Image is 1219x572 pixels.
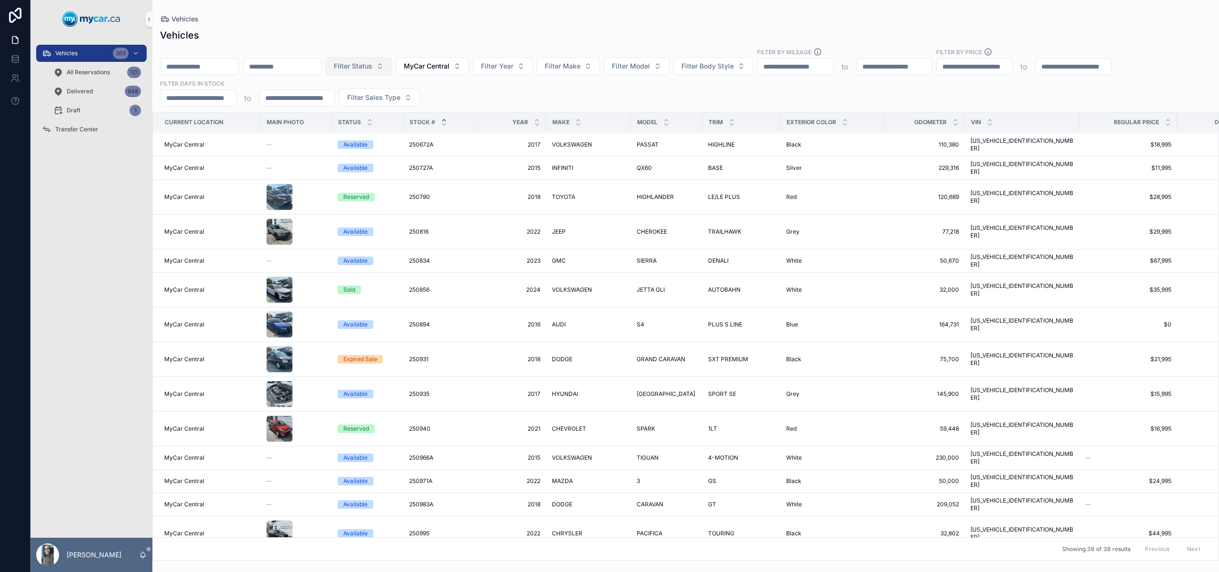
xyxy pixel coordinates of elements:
[164,390,255,398] a: MyCar Central
[1085,390,1171,398] a: $15,995
[55,49,78,57] span: Vehicles
[708,286,740,294] span: AUTOBAHN
[164,193,255,201] a: MyCar Central
[67,107,80,114] span: Draft
[552,164,625,172] a: INFINITI
[480,141,540,148] span: 2017
[637,454,659,462] span: TIGUAN
[708,321,742,328] span: PLUS S LINE
[786,193,879,201] a: Red
[480,390,540,398] span: 2017
[62,11,120,27] img: App logo
[786,454,802,462] span: White
[409,390,430,398] span: 250935
[338,164,398,172] a: Available
[786,286,879,294] a: White
[480,193,540,201] span: 2018
[36,121,147,138] a: Transfer Center
[343,424,369,433] div: Reserved
[552,425,625,433] a: CHEVROLET
[338,256,398,265] a: Available
[708,321,775,328] a: PLUS S LINE
[786,164,802,172] span: Silver
[970,473,1074,489] span: [US_VEHICLE_IDENTIFICATION_NUMBER]
[786,454,879,462] a: White
[409,390,469,398] a: 250935
[409,454,433,462] span: 250966A
[409,425,469,433] a: 250940
[480,425,540,433] a: 2021
[343,227,368,236] div: Available
[266,257,272,265] span: --
[890,164,959,172] a: 229,316
[36,45,147,62] a: Vehicles363
[890,425,959,433] span: 59,448
[708,228,775,236] a: TRAILHAWK
[160,79,224,88] label: Filter Days In Stock
[164,321,255,328] a: MyCar Central
[480,321,540,328] a: 2016
[708,257,729,265] span: DENALI
[637,228,667,236] span: CHEROKEE
[637,257,657,265] span: SIERRA
[637,286,665,294] span: JETTA GLI
[343,390,368,398] div: Available
[681,61,734,71] span: Filter Body Style
[708,355,775,363] a: SXT PREMIUM
[343,320,368,329] div: Available
[786,257,802,265] span: White
[1085,286,1171,294] span: $35,995
[48,64,147,81] a: All Reservations121
[164,355,255,363] a: MyCar Central
[970,386,1074,402] span: [US_VEHICLE_IDENTIFICATION_NUMBER]
[67,69,110,76] span: All Reservations
[334,61,372,71] span: Filter Status
[409,193,469,201] a: 250790
[266,477,326,485] a: --
[266,257,326,265] a: --
[890,355,959,363] a: 75,700
[48,102,147,119] a: Draft1
[1085,257,1171,265] span: $67,995
[786,141,879,148] a: Black
[480,228,540,236] span: 2022
[338,320,398,329] a: Available
[127,67,141,78] div: 121
[409,228,429,236] span: 250816
[338,477,398,485] a: Available
[970,253,1074,268] a: [US_VEHICLE_IDENTIFICATION_NUMBER]
[637,164,697,172] a: QX60
[164,390,204,398] span: MyCar Central
[890,193,959,201] a: 120,689
[552,228,566,236] span: JEEP
[708,425,717,433] span: 1LT
[552,228,625,236] a: JEEP
[343,454,368,462] div: Available
[637,390,695,398] span: [GEOGRAPHIC_DATA]
[1085,321,1171,328] span: $0
[48,83,147,100] a: Delivered648
[171,14,199,24] span: Vehicles
[164,286,255,294] a: MyCar Central
[480,477,540,485] a: 2022
[637,228,697,236] a: CHEROKEE
[552,321,566,328] span: AUDI
[164,355,204,363] span: MyCar Central
[552,454,592,462] span: VOLKSWAGEN
[409,257,430,265] span: 250834
[890,286,959,294] span: 32,000
[637,141,697,148] a: PASSAT
[786,425,797,433] span: Red
[786,355,801,363] span: Black
[970,282,1074,297] a: [US_VEHICLE_IDENTIFICATION_NUMBER]
[708,193,740,201] span: LE/LE PLUS
[55,126,98,133] span: Transfer Center
[338,140,398,149] a: Available
[637,321,697,328] a: S4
